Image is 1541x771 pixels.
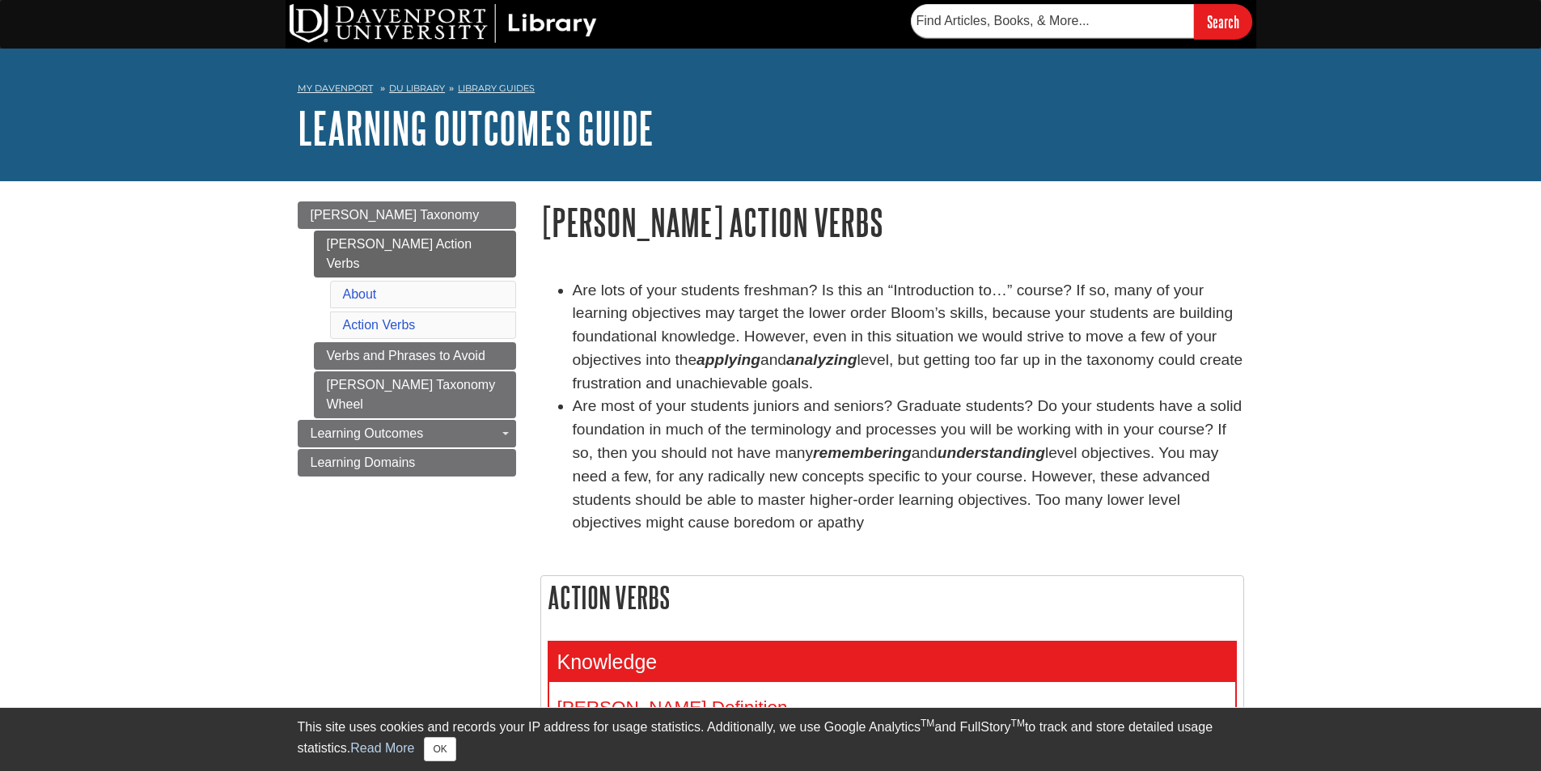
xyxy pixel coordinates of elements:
[1194,4,1252,39] input: Search
[314,371,516,418] a: [PERSON_NAME] Taxonomy Wheel
[298,420,516,447] a: Learning Outcomes
[298,82,373,95] a: My Davenport
[696,351,760,368] strong: applying
[298,201,516,477] div: Guide Page Menu
[343,287,377,301] a: About
[311,426,424,440] span: Learning Outcomes
[298,718,1244,761] div: This site uses cookies and records your IP address for usage statistics. Additionally, we use Goo...
[911,4,1194,38] input: Find Articles, Books, & More...
[290,4,597,43] img: DU Library
[541,576,1243,619] h2: Action Verbs
[458,83,535,94] a: Library Guides
[424,737,455,761] button: Close
[938,444,1045,461] em: understanding
[298,103,654,153] a: Learning Outcomes Guide
[540,201,1244,243] h1: [PERSON_NAME] Action Verbs
[921,718,934,729] sup: TM
[557,698,1227,718] h4: [PERSON_NAME] Definition
[311,455,416,469] span: Learning Domains
[298,449,516,477] a: Learning Domains
[314,342,516,370] a: Verbs and Phrases to Avoid
[1011,718,1025,729] sup: TM
[350,741,414,755] a: Read More
[573,279,1244,396] li: Are lots of your students freshman? Is this an “Introduction to…” course? If so, many of your lea...
[298,78,1244,104] nav: breadcrumb
[813,444,912,461] em: remembering
[314,231,516,277] a: [PERSON_NAME] Action Verbs
[343,318,416,332] a: Action Verbs
[573,395,1244,535] li: Are most of your students juniors and seniors? Graduate students? Do your students have a solid f...
[786,351,857,368] strong: analyzing
[389,83,445,94] a: DU Library
[549,642,1235,682] h3: Knowledge
[911,4,1252,39] form: Searches DU Library's articles, books, and more
[298,201,516,229] a: [PERSON_NAME] Taxonomy
[311,208,480,222] span: [PERSON_NAME] Taxonomy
